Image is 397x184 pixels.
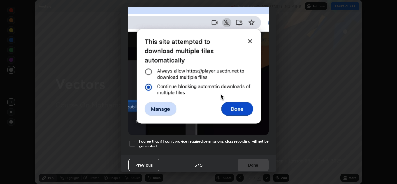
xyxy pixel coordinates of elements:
h4: 5 [194,162,197,168]
h5: I agree that if I don't provide required permissions, class recording will not be generated [139,139,269,149]
h4: / [198,162,199,168]
h4: 5 [200,162,203,168]
button: Previous [128,159,159,171]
